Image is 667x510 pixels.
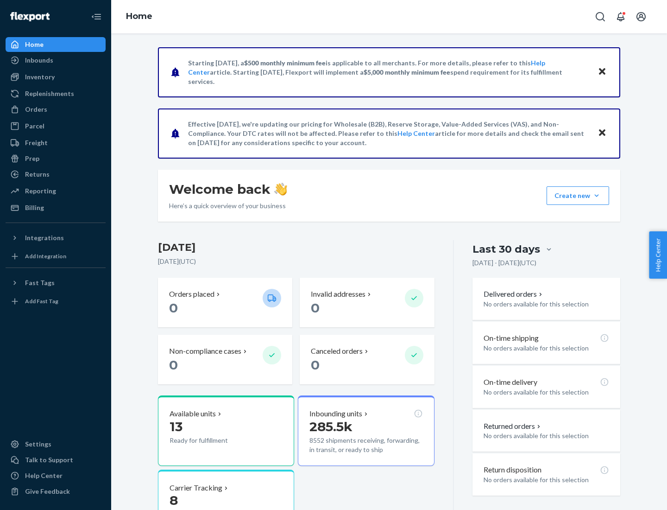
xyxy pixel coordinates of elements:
[119,3,160,30] ol: breadcrumbs
[311,357,320,373] span: 0
[25,138,48,147] div: Freight
[309,419,352,434] span: 285.5k
[6,167,106,182] a: Returns
[309,436,422,454] p: 8552 shipments receiving, forwarding, in transit, or ready to ship
[6,230,106,245] button: Integrations
[484,475,609,484] p: No orders available for this selection
[170,419,182,434] span: 13
[170,408,216,419] p: Available units
[311,289,365,300] p: Invalid addresses
[472,242,540,256] div: Last 30 days
[169,346,241,357] p: Non-compliance cases
[300,335,434,384] button: Canceled orders 0
[25,186,56,196] div: Reporting
[364,68,450,76] span: $5,000 monthly minimum fee
[6,151,106,166] a: Prep
[6,53,106,68] a: Inbounds
[170,436,255,445] p: Ready for fulfillment
[6,102,106,117] a: Orders
[25,56,53,65] div: Inbounds
[244,59,326,67] span: $500 monthly minimum fee
[484,333,539,344] p: On-time shipping
[484,289,544,300] button: Delivered orders
[6,275,106,290] button: Fast Tags
[158,240,434,255] h3: [DATE]
[484,344,609,353] p: No orders available for this selection
[484,388,609,397] p: No orders available for this selection
[25,440,51,449] div: Settings
[484,421,542,432] button: Returned orders
[170,492,178,508] span: 8
[169,289,214,300] p: Orders placed
[591,7,610,26] button: Open Search Box
[25,297,58,305] div: Add Fast Tag
[126,11,152,21] a: Home
[188,120,589,147] p: Effective [DATE], we're updating our pricing for Wholesale (B2B), Reserve Storage, Value-Added Se...
[6,184,106,198] a: Reporting
[25,455,73,465] div: Talk to Support
[611,7,630,26] button: Open notifications
[596,65,608,79] button: Close
[6,86,106,101] a: Replenishments
[25,233,64,242] div: Integrations
[274,183,287,196] img: hand-wave emoji
[6,484,106,499] button: Give Feedback
[311,300,320,316] span: 0
[25,252,66,260] div: Add Integration
[484,300,609,309] p: No orders available for this selection
[309,408,362,419] p: Inbounding units
[596,127,608,140] button: Close
[170,483,222,493] p: Carrier Tracking
[632,7,650,26] button: Open account menu
[484,431,609,440] p: No orders available for this selection
[547,186,609,205] button: Create new
[298,395,434,466] button: Inbounding units285.5k8552 shipments receiving, forwarding, in transit, or ready to ship
[158,395,294,466] button: Available units13Ready for fulfillment
[25,40,44,49] div: Home
[6,200,106,215] a: Billing
[87,7,106,26] button: Close Navigation
[25,170,50,179] div: Returns
[25,471,63,480] div: Help Center
[25,278,55,287] div: Fast Tags
[158,278,292,327] button: Orders placed 0
[25,72,55,82] div: Inventory
[169,201,287,210] p: Here’s a quick overview of your business
[169,181,287,198] h1: Welcome back
[25,89,74,98] div: Replenishments
[158,335,292,384] button: Non-compliance cases 0
[6,294,106,309] a: Add Fast Tag
[6,453,106,467] a: Talk to Support
[188,58,589,86] p: Starting [DATE], a is applicable to all merchants. For more details, please refer to this article...
[169,357,178,373] span: 0
[649,231,667,279] button: Help Center
[472,258,536,268] p: [DATE] - [DATE] ( UTC )
[25,154,39,163] div: Prep
[6,468,106,483] a: Help Center
[6,119,106,134] a: Parcel
[25,203,44,212] div: Billing
[484,465,541,475] p: Return disposition
[25,105,47,114] div: Orders
[397,129,435,137] a: Help Center
[300,278,434,327] button: Invalid addresses 0
[6,249,106,264] a: Add Integration
[25,487,70,496] div: Give Feedback
[6,37,106,52] a: Home
[6,437,106,452] a: Settings
[484,377,537,388] p: On-time delivery
[6,70,106,84] a: Inventory
[25,121,44,131] div: Parcel
[158,257,434,266] p: [DATE] ( UTC )
[6,135,106,150] a: Freight
[169,300,178,316] span: 0
[10,12,50,21] img: Flexport logo
[311,346,363,357] p: Canceled orders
